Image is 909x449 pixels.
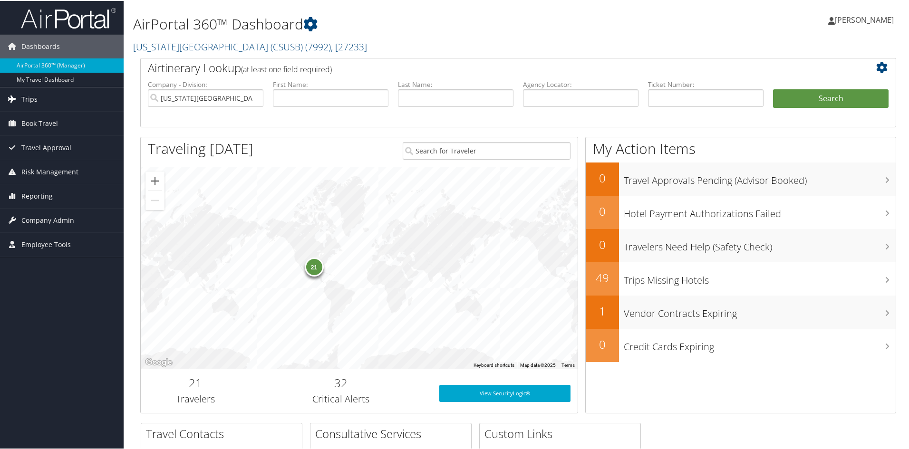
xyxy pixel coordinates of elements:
[315,425,471,441] h2: Consultative Services
[305,39,331,52] span: ( 7992 )
[474,361,514,368] button: Keyboard shortcuts
[586,202,619,219] h2: 0
[21,183,53,207] span: Reporting
[586,236,619,252] h2: 0
[624,334,896,353] h3: Credit Cards Expiring
[648,79,764,88] label: Ticket Number:
[21,232,71,256] span: Employee Tools
[586,138,896,158] h1: My Action Items
[21,86,38,110] span: Trips
[148,374,243,390] h2: 21
[773,88,889,107] button: Search
[586,228,896,261] a: 0Travelers Need Help (Safety Check)
[586,162,896,195] a: 0Travel Approvals Pending (Advisor Booked)
[398,79,513,88] label: Last Name:
[523,79,638,88] label: Agency Locator:
[835,14,894,24] span: [PERSON_NAME]
[624,168,896,186] h3: Travel Approvals Pending (Advisor Booked)
[273,79,388,88] label: First Name:
[586,335,619,352] h2: 0
[145,190,164,209] button: Zoom out
[304,256,323,275] div: 21
[586,295,896,328] a: 1Vendor Contracts Expiring
[148,59,826,75] h2: Airtinerary Lookup
[586,169,619,185] h2: 0
[148,138,253,158] h1: Traveling [DATE]
[561,362,575,367] a: Terms (opens in new tab)
[331,39,367,52] span: , [ 27233 ]
[146,425,302,441] h2: Travel Contacts
[145,171,164,190] button: Zoom in
[828,5,903,33] a: [PERSON_NAME]
[21,208,74,231] span: Company Admin
[586,328,896,361] a: 0Credit Cards Expiring
[133,39,367,52] a: [US_STATE][GEOGRAPHIC_DATA] (CSUSB)
[439,384,571,401] a: View SecurityLogic®
[403,141,571,159] input: Search for Traveler
[586,261,896,295] a: 49Trips Missing Hotels
[143,355,174,368] img: Google
[21,159,78,183] span: Risk Management
[624,235,896,253] h3: Travelers Need Help (Safety Check)
[241,63,332,74] span: (at least one field required)
[586,269,619,285] h2: 49
[624,301,896,319] h3: Vendor Contracts Expiring
[133,13,647,33] h1: AirPortal 360™ Dashboard
[148,79,263,88] label: Company - Division:
[21,111,58,134] span: Book Travel
[21,135,71,159] span: Travel Approval
[586,195,896,228] a: 0Hotel Payment Authorizations Failed
[21,34,60,57] span: Dashboards
[21,6,116,29] img: airportal-logo.png
[148,392,243,405] h3: Travelers
[624,201,896,220] h3: Hotel Payment Authorizations Failed
[624,268,896,286] h3: Trips Missing Hotels
[143,355,174,368] a: Open this area in Google Maps (opens a new window)
[257,392,425,405] h3: Critical Alerts
[484,425,640,441] h2: Custom Links
[257,374,425,390] h2: 32
[520,362,556,367] span: Map data ©2025
[586,302,619,318] h2: 1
